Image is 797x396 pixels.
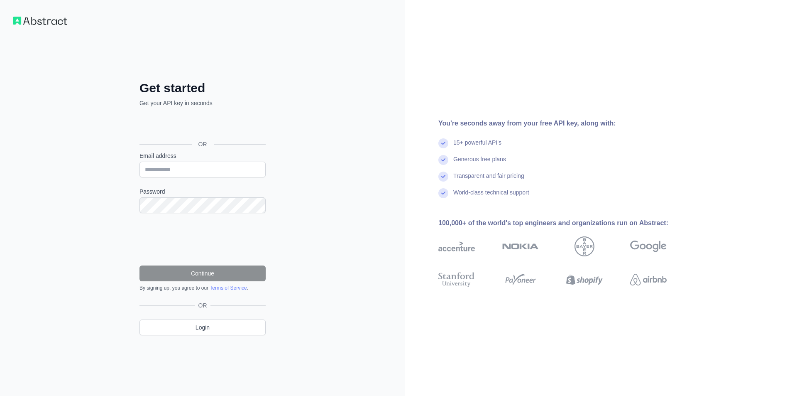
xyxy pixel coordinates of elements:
[438,172,448,182] img: check mark
[139,187,266,196] label: Password
[630,271,667,289] img: airbnb
[438,118,693,128] div: You're seconds away from your free API key, along with:
[139,152,266,160] label: Email address
[438,218,693,228] div: 100,000+ of the world's top engineers and organizations run on Abstract:
[139,223,266,256] iframe: reCAPTCHA
[438,188,448,198] img: check mark
[139,266,266,281] button: Continue
[453,172,524,188] div: Transparent and fair pricing
[438,271,475,289] img: stanford university
[502,236,539,256] img: nokia
[438,138,448,148] img: check mark
[438,236,475,256] img: accenture
[453,138,501,155] div: 15+ powerful API's
[210,285,247,291] a: Terms of Service
[575,236,594,256] img: bayer
[192,140,214,148] span: OR
[139,81,266,96] h2: Get started
[630,236,667,256] img: google
[13,17,67,25] img: Workflow
[453,188,529,205] div: World-class technical support
[139,320,266,335] a: Login
[139,99,266,107] p: Get your API key in seconds
[438,155,448,165] img: check mark
[453,155,506,172] div: Generous free plans
[566,271,603,289] img: shopify
[139,285,266,291] div: By signing up, you agree to our .
[195,301,210,310] span: OR
[502,271,539,289] img: payoneer
[135,116,268,135] iframe: Кнопка "Увійти через Google"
